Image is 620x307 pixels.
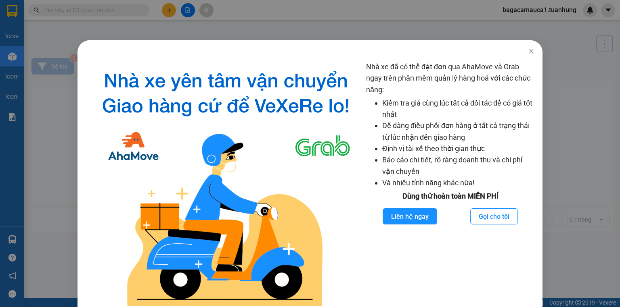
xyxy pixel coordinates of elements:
[391,212,429,222] span: Liên hệ ngay
[528,48,534,54] span: close
[382,154,534,177] li: Báo cáo chi tiết, rõ ràng doanh thu và chi phí vận chuyển
[382,120,534,143] li: Dễ dàng điều phối đơn hàng ở tất cả trạng thái từ lúc nhận đến giao hàng
[520,40,542,63] button: Close
[383,208,437,224] button: Liên hệ ngay
[382,177,534,189] li: Và nhiều tính năng khác nữa!
[366,191,534,202] div: Dùng thử hoàn toàn MIỄN PHÍ
[479,212,509,222] span: Gọi cho tôi
[382,143,534,154] li: Định vị tài xế theo thời gian thực
[470,208,518,224] button: Gọi cho tôi
[382,97,534,120] li: Kiểm tra giá cùng lúc tất cả đối tác để có giá tốt nhất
